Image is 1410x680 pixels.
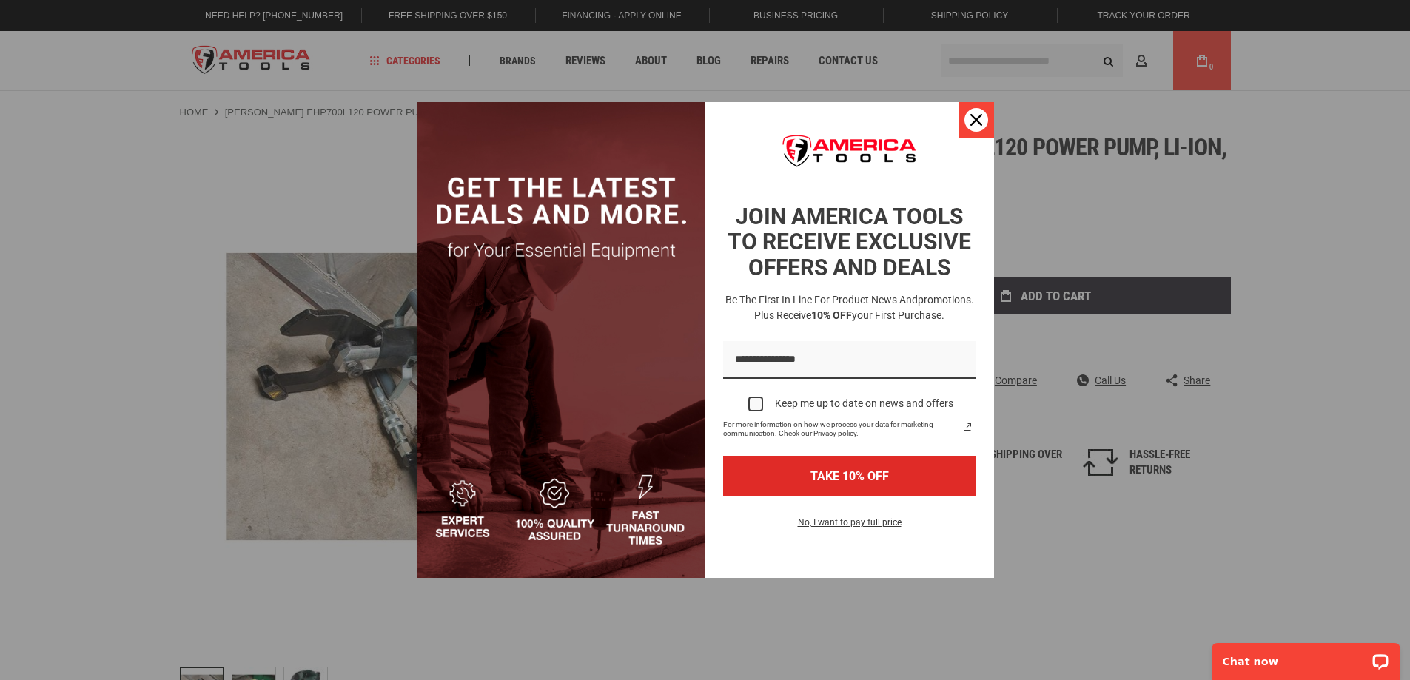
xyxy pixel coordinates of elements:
[728,203,971,280] strong: JOIN AMERICA TOOLS TO RECEIVE EXCLUSIVE OFFERS AND DEALS
[786,514,913,539] button: No, I want to pay full price
[720,292,979,323] h3: Be the first in line for product news and
[775,397,953,410] div: Keep me up to date on news and offers
[723,420,959,438] span: For more information on how we process your data for marketing communication. Check our Privacy p...
[959,418,976,436] a: Read our Privacy Policy
[959,418,976,436] svg: link icon
[1202,633,1410,680] iframe: LiveChat chat widget
[959,102,994,138] button: Close
[723,341,976,379] input: Email field
[811,309,852,321] strong: 10% OFF
[723,456,976,496] button: TAKE 10% OFF
[970,114,982,126] svg: close icon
